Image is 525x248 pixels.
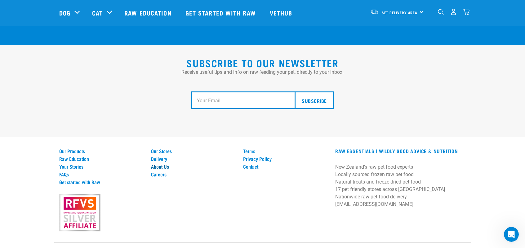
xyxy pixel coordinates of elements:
a: Dog [59,8,70,17]
a: Contact [243,164,328,169]
a: Cat [92,8,103,17]
h2: Subscribe to our Newsletter [59,57,466,69]
a: Privacy Policy [243,156,328,162]
input: Subscribe [295,91,334,109]
img: rfvs.png [56,193,103,232]
a: Our Products [59,148,144,154]
a: Raw Education [118,0,179,25]
a: Our Stores [151,148,236,154]
img: home-icon-1@2x.png [438,9,444,15]
img: van-moving.png [370,9,379,15]
a: Raw Education [59,156,144,162]
img: user.png [450,9,457,15]
h3: RAW ESSENTIALS | Wildly Good Advice & Nutrition [335,148,466,154]
input: Your Email [191,91,299,109]
a: Your Stories [59,164,144,169]
a: Delivery [151,156,236,162]
a: Get started with Raw [179,0,264,25]
p: New Zealand's raw pet food experts Locally sourced frozen raw pet food Natural treats and freeze ... [335,163,466,208]
a: Careers [151,171,236,177]
iframe: Intercom live chat [504,227,519,242]
a: FAQs [59,171,144,177]
span: Set Delivery Area [382,11,418,14]
img: home-icon@2x.png [463,9,469,15]
a: About Us [151,164,236,169]
p: Receive useful tips and info on raw feeding your pet, directly to your inbox. [59,69,466,76]
a: Terms [243,148,328,154]
a: Get started with Raw [59,179,144,185]
a: Vethub [264,0,300,25]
